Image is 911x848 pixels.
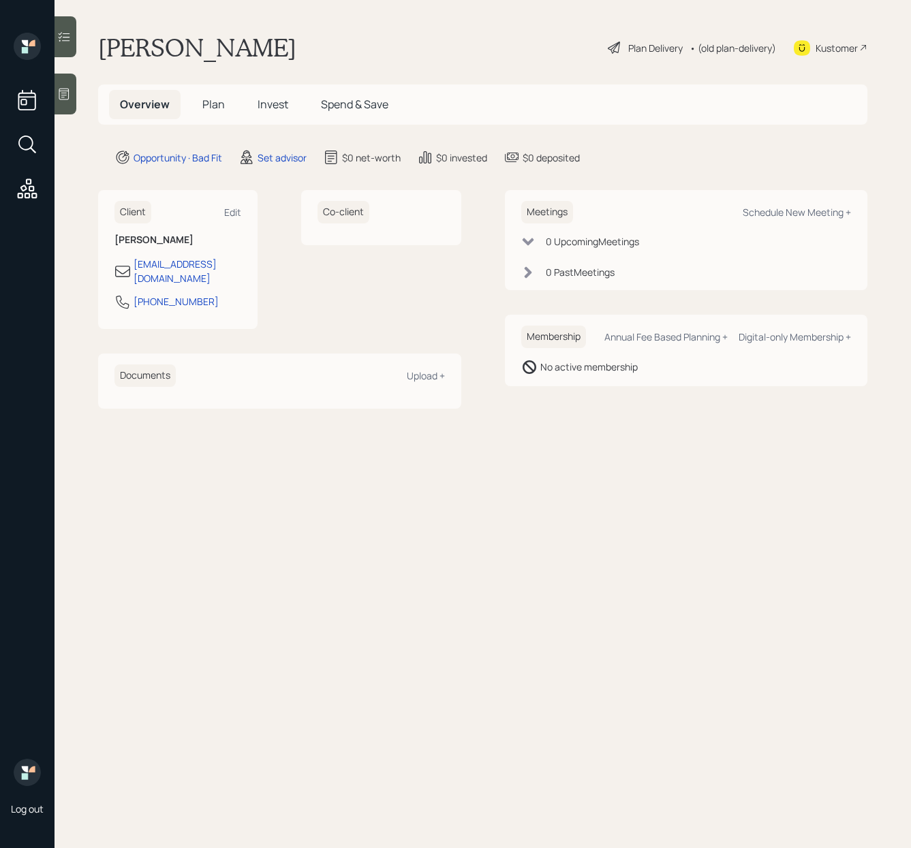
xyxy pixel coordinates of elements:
div: $0 deposited [523,151,580,165]
div: Opportunity · Bad Fit [134,151,222,165]
div: • (old plan-delivery) [690,41,776,55]
div: Annual Fee Based Planning + [604,330,728,343]
div: [PHONE_NUMBER] [134,294,219,309]
h6: Membership [521,326,586,348]
h1: [PERSON_NAME] [98,33,296,63]
div: 0 Past Meeting s [546,265,615,279]
div: Log out [11,802,44,815]
div: $0 net-worth [342,151,401,165]
span: Invest [258,97,288,112]
h6: Client [114,201,151,223]
div: [EMAIL_ADDRESS][DOMAIN_NAME] [134,257,241,285]
h6: [PERSON_NAME] [114,234,241,246]
h6: Co-client [318,201,369,223]
div: 0 Upcoming Meeting s [546,234,639,249]
img: retirable_logo.png [14,759,41,786]
span: Plan [202,97,225,112]
div: Kustomer [816,41,858,55]
span: Overview [120,97,170,112]
div: No active membership [540,360,638,374]
div: Upload + [407,369,445,382]
div: Schedule New Meeting + [743,206,851,219]
div: Digital-only Membership + [739,330,851,343]
h6: Documents [114,364,176,387]
h6: Meetings [521,201,573,223]
div: $0 invested [436,151,487,165]
div: Set advisor [258,151,307,165]
span: Spend & Save [321,97,388,112]
div: Plan Delivery [628,41,683,55]
div: Edit [224,206,241,219]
